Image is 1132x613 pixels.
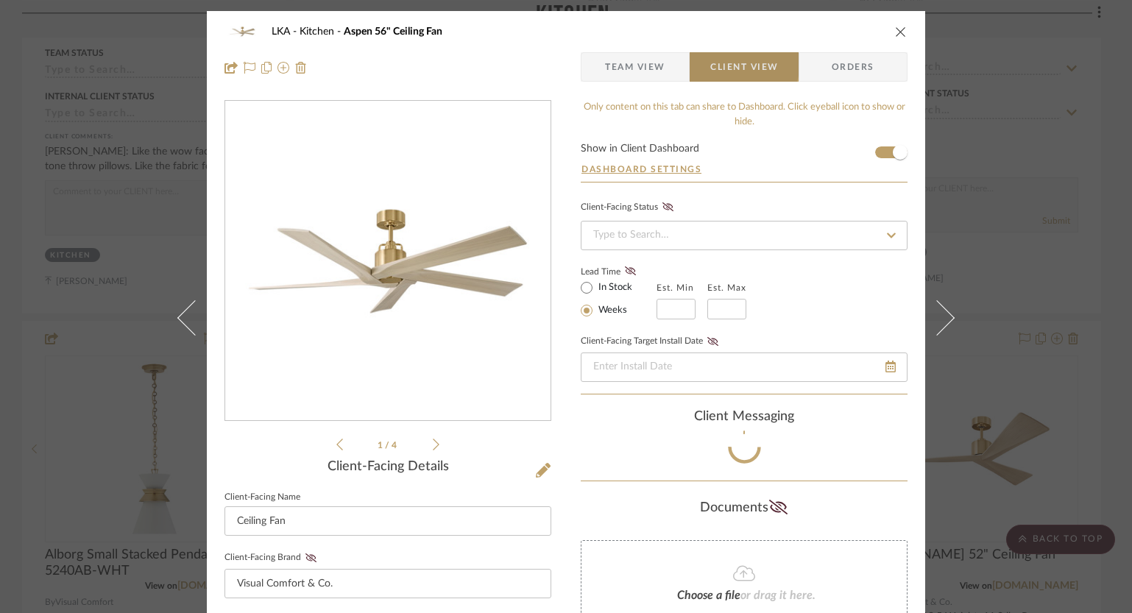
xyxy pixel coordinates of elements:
[605,52,665,82] span: Team View
[224,459,551,475] div: Client-Facing Details
[581,336,723,347] label: Client-Facing Target Install Date
[295,62,307,74] img: Remove from project
[378,441,385,450] span: 1
[224,553,321,563] label: Client-Facing Brand
[224,494,300,501] label: Client-Facing Name
[581,265,657,278] label: Lead Time
[224,17,260,46] img: 815eadb0-5110-41bc-b910-be6c20cfc8da_48x40.jpg
[657,283,694,293] label: Est. Min
[224,506,551,536] input: Enter Client-Facing Item Name
[225,102,551,421] div: 0
[301,553,321,563] button: Client-Facing Brand
[581,278,657,319] mat-radio-group: Select item type
[677,589,740,601] span: Choose a file
[581,352,908,382] input: Enter Install Date
[816,52,891,82] span: Orders
[272,26,300,37] span: LKA
[581,200,678,215] div: Client-Facing Status
[710,52,778,82] span: Client View
[894,25,908,38] button: close
[228,102,548,421] img: 815eadb0-5110-41bc-b910-be6c20cfc8da_436x436.jpg
[581,163,702,176] button: Dashboard Settings
[581,221,908,250] input: Type to Search…
[344,26,442,37] span: Aspen 56" Ceiling Fan
[224,569,551,598] input: Enter Client-Facing Brand
[703,336,723,347] button: Client-Facing Target Install Date
[385,441,392,450] span: /
[595,304,627,317] label: Weeks
[392,441,399,450] span: 4
[581,100,908,129] div: Only content on this tab can share to Dashboard. Click eyeball icon to show or hide.
[300,26,344,37] span: Kitchen
[581,409,908,425] div: client Messaging
[595,281,632,294] label: In Stock
[620,264,640,279] button: Lead Time
[581,496,908,520] div: Documents
[707,283,746,293] label: Est. Max
[740,589,816,601] span: or drag it here.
